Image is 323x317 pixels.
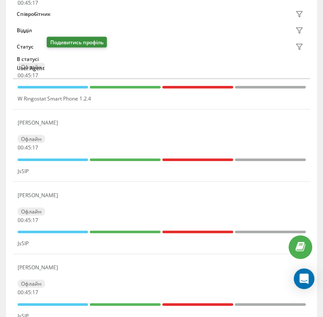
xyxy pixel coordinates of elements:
div: [PERSON_NAME] [18,120,60,126]
div: : : [18,217,38,223]
div: Офлайн [18,280,45,288]
div: Подивитись профіль [47,37,107,48]
span: W Ringostat Smart Phone 1.2.4 [18,95,91,102]
div: [PERSON_NAME] [18,192,60,198]
div: Офлайн [18,207,45,216]
span: 17 [32,216,38,224]
div: Офлайн [18,135,45,143]
span: 00 [18,216,24,224]
span: 00 [18,144,24,151]
div: User Agent [17,65,306,71]
span: JsSIP [18,168,29,175]
div: [PERSON_NAME] [18,265,60,271]
div: В статусі [17,56,306,62]
div: Open Intercom Messenger [294,268,314,289]
div: : : [18,290,38,296]
span: 17 [32,289,38,296]
span: 45 [25,144,31,151]
span: 45 [25,216,31,224]
span: 45 [25,289,31,296]
div: Статус [17,44,34,50]
div: : : [18,145,38,151]
div: Співробітник [17,11,51,17]
span: 00 [18,289,24,296]
span: 17 [32,144,38,151]
span: JsSIP [18,240,29,247]
div: Відділ [17,27,32,34]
